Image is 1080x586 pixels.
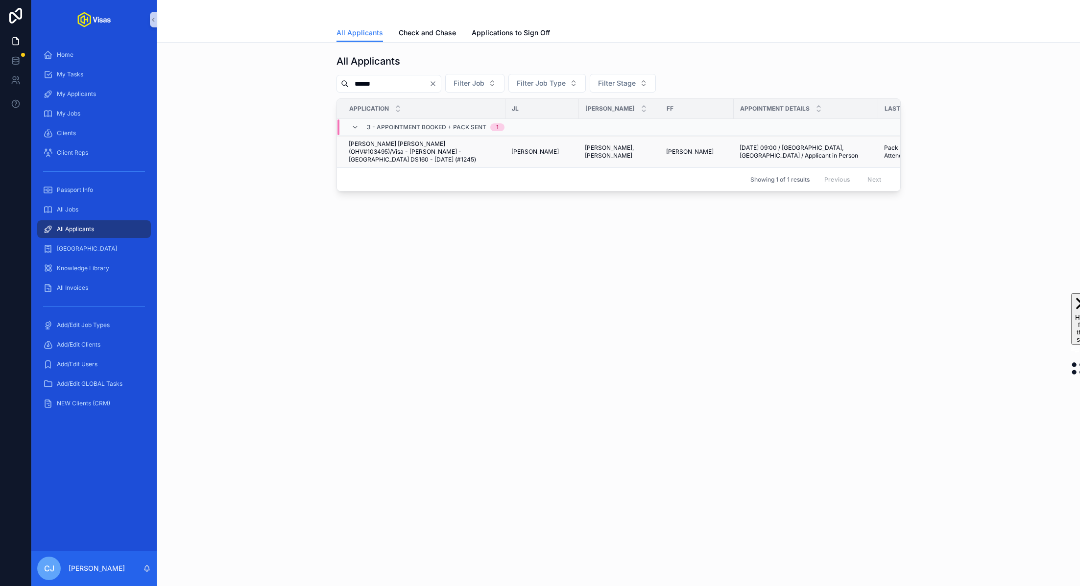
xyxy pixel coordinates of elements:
span: Add/Edit GLOBAL Tasks [57,380,122,388]
img: App logo [77,12,111,27]
button: Select Button [445,74,504,93]
span: Knowledge Library [57,264,109,272]
span: [PERSON_NAME] [511,148,559,156]
a: My Applicants [37,85,151,103]
span: Filter Stage [598,78,636,88]
span: Check and Chase [399,28,456,38]
a: Add/Edit Users [37,355,151,373]
span: All Jobs [57,206,78,213]
button: Select Button [590,74,656,93]
span: NEW Clients (CRM) [57,399,110,407]
a: Clients [37,124,151,142]
span: Filter Job Type [517,78,566,88]
span: Appointment Details [740,105,810,113]
span: [PERSON_NAME] [585,105,635,113]
span: My Jobs [57,110,80,117]
h1: All Applicants [336,54,400,68]
span: [GEOGRAPHIC_DATA] [57,245,117,253]
span: Applications to Sign Off [472,28,550,38]
div: 1 [496,123,499,131]
a: Knowledge Library [37,259,151,277]
a: NEW Clients (CRM) [37,395,151,412]
span: [PERSON_NAME] [666,148,714,156]
span: Client Reps [57,149,88,157]
a: Pack Sent/ Appt. to Attend [884,144,954,160]
div: scrollable content [31,39,157,425]
span: Showing 1 of 1 results [750,176,810,184]
span: JL [512,105,519,113]
span: Application [349,105,389,113]
span: Clients [57,129,76,137]
a: Check and Chase [399,24,456,44]
span: All Applicants [336,28,383,38]
span: Home [57,51,73,59]
a: My Jobs [37,105,151,122]
a: [PERSON_NAME] [PERSON_NAME] (OHV#103495)/Visa - [PERSON_NAME] - [GEOGRAPHIC_DATA] DS160 - [DATE] ... [349,140,500,164]
a: [GEOGRAPHIC_DATA] [37,240,151,258]
span: Passport Info [57,186,93,194]
a: Add/Edit GLOBAL Tasks [37,375,151,393]
span: CJ [44,563,54,574]
span: My Applicants [57,90,96,98]
a: All Applicants [336,24,383,43]
span: Add/Edit Job Types [57,321,110,329]
a: Home [37,46,151,64]
a: My Tasks [37,66,151,83]
span: Filter Job [454,78,484,88]
a: Add/Edit Clients [37,336,151,353]
span: FF [667,105,673,113]
a: [PERSON_NAME] [666,148,728,156]
a: [DATE] 09:00 / [GEOGRAPHIC_DATA], [GEOGRAPHIC_DATA] / Applicant in Person [740,144,872,160]
span: My Tasks [57,70,83,78]
a: Passport Info [37,181,151,199]
button: Select Button [508,74,586,93]
a: Add/Edit Job Types [37,316,151,334]
a: All Applicants [37,220,151,238]
span: Last Task [885,105,918,113]
span: Add/Edit Users [57,360,97,368]
span: 3 - Appointment Booked + Pack Sent [367,123,486,131]
a: Applications to Sign Off [472,24,550,44]
a: [PERSON_NAME] [511,148,573,156]
p: [PERSON_NAME] [69,563,125,573]
a: All Jobs [37,201,151,218]
button: Clear [429,80,441,88]
a: Client Reps [37,144,151,162]
span: Add/Edit Clients [57,341,100,349]
a: All Invoices [37,279,151,297]
span: All Invoices [57,284,88,292]
span: All Applicants [57,225,94,233]
a: [PERSON_NAME], [PERSON_NAME] [585,144,654,160]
